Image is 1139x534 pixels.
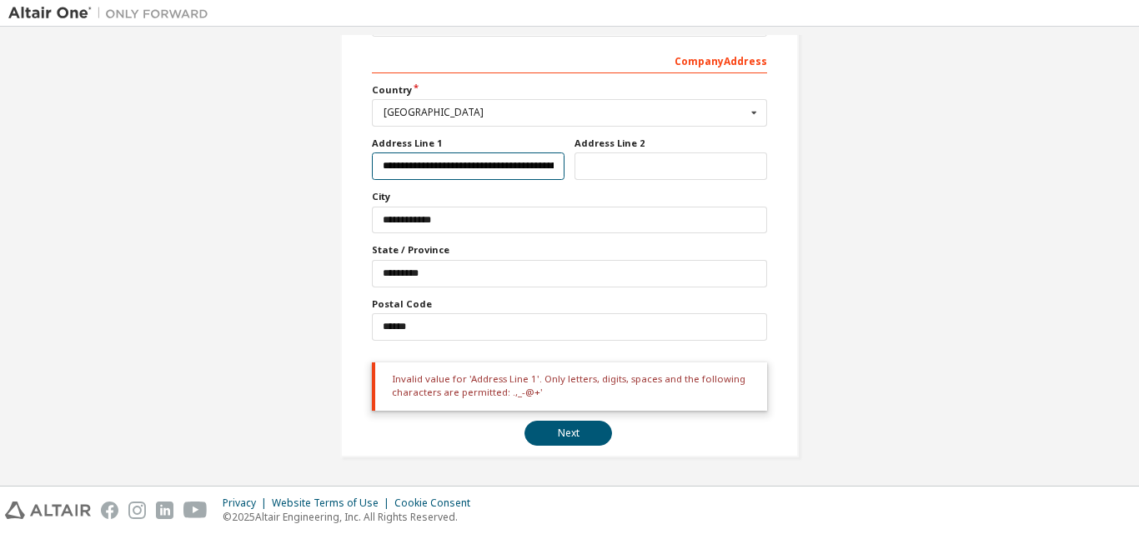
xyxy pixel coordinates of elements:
[372,83,767,97] label: Country
[372,362,767,412] div: Invalid value for 'Address Line 1'. Only letters, digits, spaces and the following characters are...
[5,502,91,519] img: altair_logo.svg
[372,137,564,150] label: Address Line 1
[372,47,767,73] div: Company Address
[156,502,173,519] img: linkedin.svg
[101,502,118,519] img: facebook.svg
[223,497,272,510] div: Privacy
[183,502,208,519] img: youtube.svg
[524,421,612,446] button: Next
[372,297,767,311] label: Postal Code
[8,5,217,22] img: Altair One
[384,107,746,117] div: [GEOGRAPHIC_DATA]
[575,137,767,150] label: Address Line 2
[394,497,480,510] div: Cookie Consent
[223,510,480,524] p: © 2025 Altair Engineering, Inc. All Rights Reserved.
[128,502,146,519] img: instagram.svg
[372,190,767,203] label: City
[372,243,767,257] label: State / Province
[272,497,394,510] div: Website Terms of Use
